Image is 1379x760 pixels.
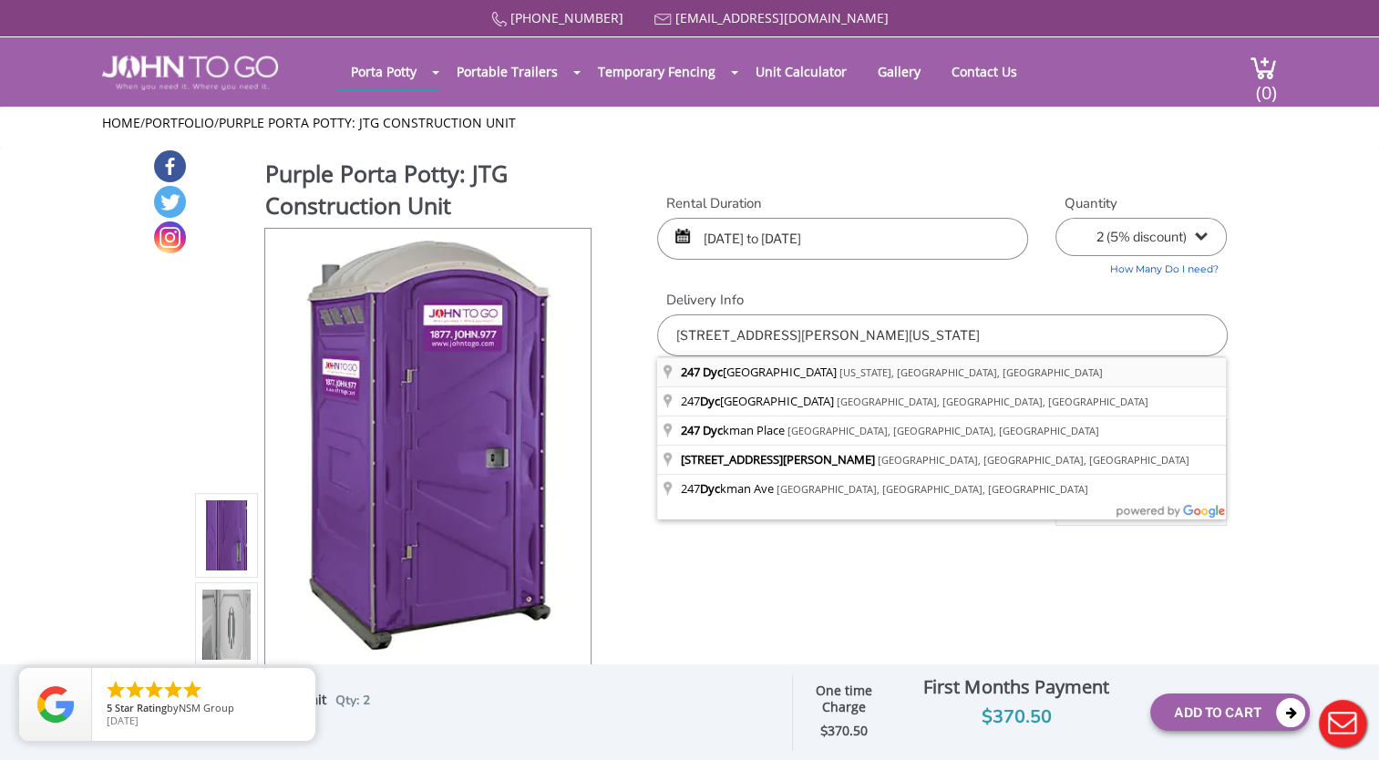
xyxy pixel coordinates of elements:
[181,679,203,701] li: 
[102,114,1277,132] ul: / /
[443,54,571,89] a: Portable Trailers
[1306,687,1379,760] button: Live Chat
[864,54,934,89] a: Gallery
[154,221,186,253] a: Instagram
[681,480,777,497] span: 247 kman Ave
[895,672,1137,703] div: First Months Payment
[657,194,1028,213] label: Rental Duration
[777,482,1088,496] span: [GEOGRAPHIC_DATA], [GEOGRAPHIC_DATA], [GEOGRAPHIC_DATA]
[145,114,214,131] a: Portfolio
[491,12,507,27] img: Call
[219,114,516,131] a: Purple Porta Potty: JTG Construction Unit
[703,364,723,380] span: Dyc
[1150,693,1310,731] button: Add To Cart
[265,158,593,226] h1: Purple Porta Potty: JTG Construction Unit
[290,229,567,658] img: Product
[681,364,839,380] span: [GEOGRAPHIC_DATA]
[839,365,1103,379] span: [US_STATE], [GEOGRAPHIC_DATA], [GEOGRAPHIC_DATA]
[584,54,729,89] a: Temporary Fencing
[1255,66,1277,105] span: (0)
[675,9,889,26] a: [EMAIL_ADDRESS][DOMAIN_NAME]
[143,679,165,701] li: 
[700,480,720,497] span: Dyc
[154,186,186,218] a: Twitter
[202,323,252,752] img: Product
[828,722,868,739] span: 370.50
[816,682,872,716] strong: One time Charge
[657,291,1227,310] label: Delivery Info
[1055,194,1227,213] label: Quantity
[107,701,112,714] span: 5
[681,422,787,438] span: kman Place
[107,714,139,727] span: [DATE]
[895,703,1137,732] div: $370.50
[681,364,700,380] span: 247
[105,679,127,701] li: 
[681,422,723,438] span: 247 Dyc
[154,150,186,182] a: Facebook
[938,54,1031,89] a: Contact Us
[657,218,1028,260] input: Start date | End date
[335,692,370,709] span: Qty: 2
[115,701,167,714] span: Star Rating
[837,395,1148,408] span: [GEOGRAPHIC_DATA], [GEOGRAPHIC_DATA], [GEOGRAPHIC_DATA]
[787,424,1099,437] span: [GEOGRAPHIC_DATA], [GEOGRAPHIC_DATA], [GEOGRAPHIC_DATA]
[124,679,146,701] li: 
[162,679,184,701] li: 
[681,393,837,409] span: 247 [GEOGRAPHIC_DATA]
[102,114,140,131] a: Home
[37,686,74,723] img: Review Rating
[700,393,720,409] span: Dyc
[102,56,278,90] img: JOHN to go
[742,54,860,89] a: Unit Calculator
[179,701,234,714] span: NSM Group
[820,723,868,740] strong: $
[510,9,623,26] a: [PHONE_NUMBER]
[337,54,430,89] a: Porta Potty
[654,14,672,26] img: Mail
[107,703,301,715] span: by
[681,451,875,467] span: [STREET_ADDRESS][PERSON_NAME]
[1250,56,1277,80] img: cart a
[878,453,1189,467] span: [GEOGRAPHIC_DATA], [GEOGRAPHIC_DATA], [GEOGRAPHIC_DATA]
[1055,256,1227,277] a: How Many Do I need?
[657,314,1227,356] input: Delivery Address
